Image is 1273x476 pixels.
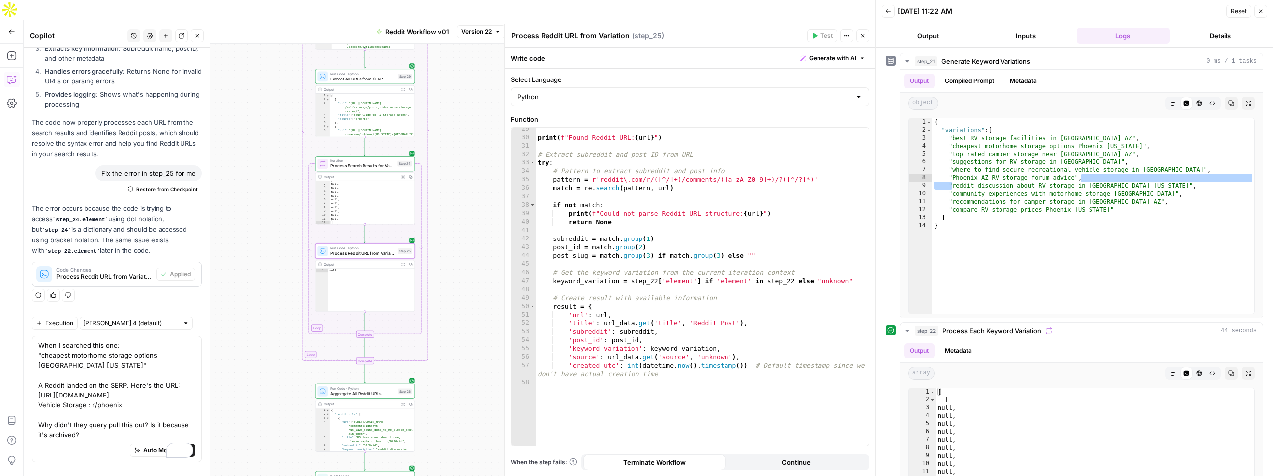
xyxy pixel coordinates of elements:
div: 37 [511,192,536,201]
div: 38 [511,201,536,209]
span: Test [820,31,833,40]
strong: Extracts key information [45,44,119,52]
button: Restore from Checkpoint [124,183,202,195]
span: Execution [45,319,73,328]
span: Toggle code folding, rows 50 through 58 [530,302,535,311]
span: array [908,367,935,380]
p: The code now properly processes each URL from the search results and identifies Reddit posts, whi... [32,117,202,159]
div: 5 [909,150,932,158]
button: Auto Mode [130,444,179,457]
button: Inputs [979,28,1073,44]
span: Continue [782,457,811,467]
code: step_24.element [53,217,108,223]
div: 6 [909,428,936,436]
div: 4 [909,412,936,420]
div: 7 [315,447,329,455]
span: Process Reddit URL from Variation (step_25) [56,272,152,281]
div: 56 [511,353,536,361]
li: : Shows what's happening during processing [42,89,202,109]
div: 51 [511,311,536,319]
span: Generate Keyword Variations [941,56,1030,66]
div: 9 [909,452,936,460]
code: step_24 [41,227,71,233]
div: 9 [909,182,932,190]
span: step_22 [915,326,938,336]
a: When the step fails: [511,458,577,467]
div: Run Code · PythonExtract All URLs from SERPStep 29Output[ { "url":"[URL][DOMAIN_NAME] /self-stora... [315,69,415,137]
div: 1 [909,388,936,396]
span: Applied [170,270,191,279]
div: 54 [511,336,536,344]
div: Fix the error in step_25 for me [95,165,202,181]
div: 7 [909,166,932,174]
button: Output [882,28,975,44]
div: 52 [511,319,536,327]
div: 2 [909,126,932,134]
div: 50 [511,302,536,311]
span: Auto Mode [143,446,174,455]
div: 5 [315,117,329,121]
span: 44 seconds [1221,326,1257,335]
div: 7 [315,125,329,129]
div: 6 [909,158,932,166]
div: 12 [315,221,329,225]
button: Generate with AI [796,52,869,65]
span: Terminate Workflow [623,457,686,467]
div: 6 [315,121,329,125]
div: Complete [315,357,415,364]
div: 40 [511,218,536,226]
div: 9 [315,136,329,144]
span: Toggle code folding, rows 33 through 61 [530,159,535,167]
input: Python [517,92,851,102]
div: 5 [909,420,936,428]
span: Run Code · Python [330,386,395,391]
div: 35 [511,175,536,184]
div: Output [324,174,397,179]
div: Run Code · PythonProcess Reddit URL from VariationStep 25Outputnull [315,243,415,312]
div: 4 [315,113,329,117]
div: LoopIterationProcess Search Results for VariationStep 24Output[null,null,null,null,null,null,null... [315,156,415,224]
div: 2 [315,412,329,416]
span: Toggle code folding, rows 1 through 213 [930,388,935,396]
div: 12 [909,206,932,214]
code: step_22.element [44,248,100,254]
div: Step 25 [398,248,412,254]
button: Execution [32,317,78,330]
div: 8 [315,129,329,137]
div: Step 24 [397,161,412,167]
div: Write code [505,48,875,68]
div: 44 [511,251,536,260]
div: 1 [315,268,328,272]
button: Reddit Workflow v01 [370,24,455,40]
div: 11 [909,468,936,476]
button: Applied [156,268,195,281]
div: 43 [511,243,536,251]
textarea: To enrich screen reader interactions, please activate Accessibility in Grammarly extension settings [38,340,195,440]
div: Copilot [30,31,124,41]
div: Complete [315,331,415,338]
span: Run Code · Python [330,246,395,251]
span: Toggle code folding, rows 1 through 52 [326,94,329,98]
div: 8 [315,205,329,209]
span: Run Code · Python [330,71,395,76]
div: 2 [909,396,936,404]
div: 0 ms / 1 tasks [900,70,1263,318]
div: Output [324,402,397,407]
span: Restore from Checkpoint [136,185,198,193]
div: 2 [315,182,329,186]
div: 32 [511,150,536,159]
div: 39 [511,209,536,218]
div: 30 [511,133,536,142]
div: 3 [909,404,936,412]
div: Output [324,87,397,92]
div: 1 [909,118,932,126]
div: 3 [315,186,329,190]
label: Select Language [511,75,869,84]
div: 1 [315,94,329,98]
div: 58 [511,378,536,387]
span: Aggregate All Reddit URLs [330,390,395,397]
g: Edge from step_24 to step_25 [364,224,366,242]
div: 57 [511,361,536,378]
div: 3 [315,416,329,420]
g: Edge from step_22-iteration-end to step_26 [364,364,366,383]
